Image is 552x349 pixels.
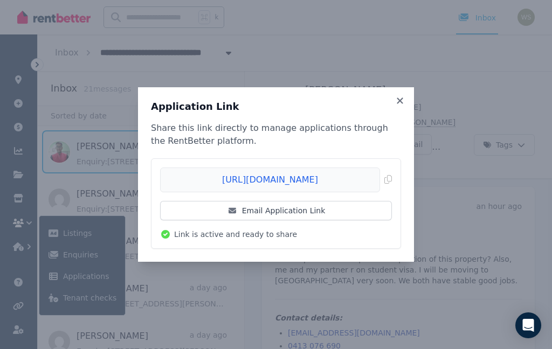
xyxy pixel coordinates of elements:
p: Share this link directly to manage applications through the RentBetter platform. [151,122,401,148]
a: Email Application Link [160,201,392,220]
span: Link is active and ready to share [174,229,297,240]
h3: Application Link [151,100,401,113]
div: Open Intercom Messenger [515,312,541,338]
button: [URL][DOMAIN_NAME] [160,167,392,192]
